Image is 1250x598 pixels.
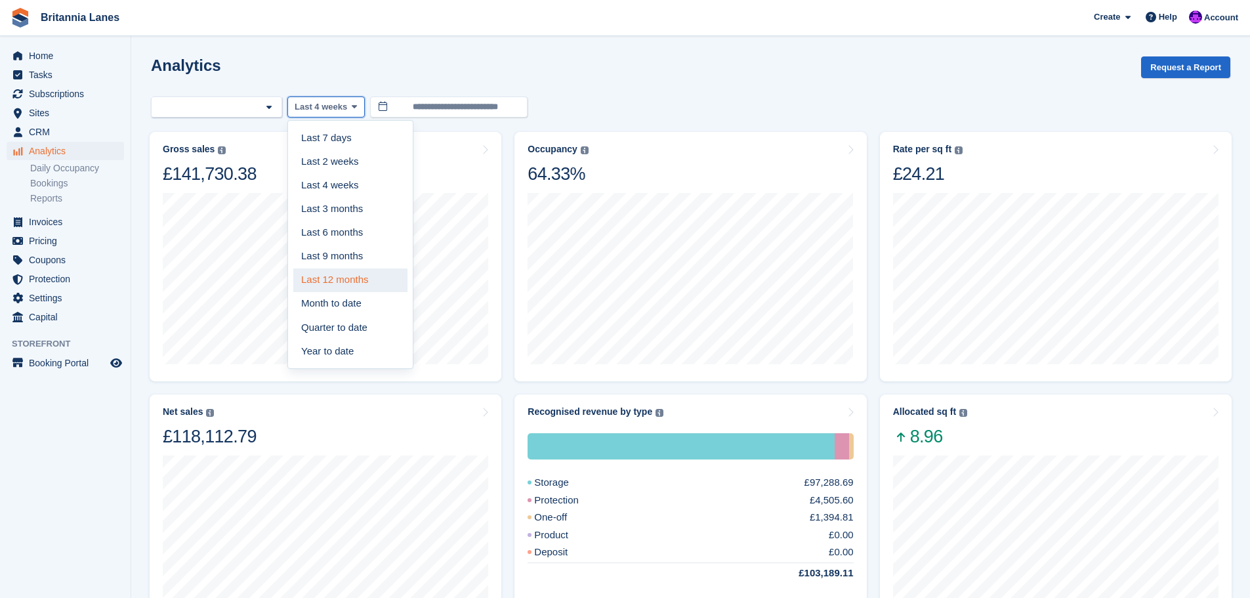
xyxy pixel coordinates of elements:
a: Britannia Lanes [35,7,125,28]
div: One-off [849,433,854,459]
a: Preview store [108,355,124,371]
div: Occupancy [528,144,577,155]
span: Pricing [29,232,108,250]
div: £141,730.38 [163,163,257,185]
a: menu [7,289,124,307]
a: menu [7,47,124,65]
div: Storage [528,475,600,490]
div: £0.00 [829,528,854,543]
div: Protection [835,433,849,459]
a: menu [7,232,124,250]
span: Invoices [29,213,108,231]
div: Deposit [528,545,599,560]
div: £4,505.60 [810,493,854,508]
div: One-off [528,510,598,525]
span: Tasks [29,66,108,84]
img: icon-info-grey-7440780725fd019a000dd9b08b2336e03edf1995a4989e88bcd33f0948082b44.svg [959,409,967,417]
a: Reports [30,192,124,205]
div: Recognised revenue by type [528,406,652,417]
div: £1,394.81 [810,510,854,525]
a: menu [7,354,124,372]
span: Storefront [12,337,131,351]
a: Quarter to date [293,316,407,339]
span: Sites [29,104,108,122]
span: 8.96 [893,425,967,448]
div: £24.21 [893,163,963,185]
div: £103,189.11 [767,566,853,581]
div: £0.00 [829,545,854,560]
span: Subscriptions [29,85,108,103]
h2: Analytics [151,56,221,74]
a: menu [7,270,124,288]
div: Product [528,528,600,543]
a: Year to date [293,339,407,363]
img: icon-info-grey-7440780725fd019a000dd9b08b2336e03edf1995a4989e88bcd33f0948082b44.svg [206,409,214,417]
a: Bookings [30,177,124,190]
span: Create [1094,11,1120,24]
span: Last 4 weeks [295,100,347,114]
span: Home [29,47,108,65]
a: Last 6 months [293,221,407,244]
div: £97,288.69 [804,475,854,490]
a: Last 7 days [293,126,407,150]
a: Last 12 months [293,268,407,292]
a: Month to date [293,292,407,316]
a: menu [7,251,124,269]
a: menu [7,142,124,160]
a: Last 2 weeks [293,150,407,173]
div: Protection [528,493,610,508]
span: Settings [29,289,108,307]
img: icon-info-grey-7440780725fd019a000dd9b08b2336e03edf1995a4989e88bcd33f0948082b44.svg [656,409,663,417]
a: Last 9 months [293,244,407,268]
span: Account [1204,11,1238,24]
a: Last 4 weeks [293,173,407,197]
img: Mark Lane [1189,11,1202,24]
span: Coupons [29,251,108,269]
div: Rate per sq ft [893,144,951,155]
a: menu [7,66,124,84]
img: stora-icon-8386f47178a22dfd0bd8f6a31ec36ba5ce8667c1dd55bd0f319d3a0aa187defe.svg [10,8,30,28]
span: Help [1159,11,1177,24]
span: Booking Portal [29,354,108,372]
div: 64.33% [528,163,588,185]
span: Protection [29,270,108,288]
span: Capital [29,308,108,326]
a: Daily Occupancy [30,162,124,175]
div: Allocated sq ft [893,406,956,417]
a: menu [7,104,124,122]
div: Net sales [163,406,203,417]
a: menu [7,308,124,326]
a: menu [7,85,124,103]
div: Storage [528,433,835,459]
button: Request a Report [1141,56,1230,78]
div: £118,112.79 [163,425,257,448]
a: menu [7,213,124,231]
a: menu [7,123,124,141]
span: Analytics [29,142,108,160]
img: icon-info-grey-7440780725fd019a000dd9b08b2336e03edf1995a4989e88bcd33f0948082b44.svg [955,146,963,154]
span: CRM [29,123,108,141]
img: icon-info-grey-7440780725fd019a000dd9b08b2336e03edf1995a4989e88bcd33f0948082b44.svg [218,146,226,154]
img: icon-info-grey-7440780725fd019a000dd9b08b2336e03edf1995a4989e88bcd33f0948082b44.svg [581,146,589,154]
a: Last 3 months [293,197,407,221]
div: Gross sales [163,144,215,155]
button: Last 4 weeks [287,96,365,118]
